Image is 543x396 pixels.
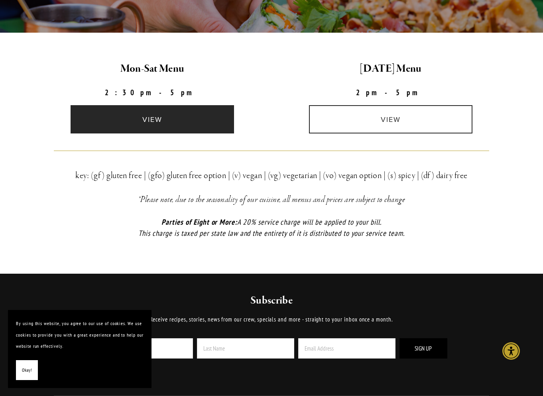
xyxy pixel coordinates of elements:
[502,342,520,360] div: Accessibility Menu
[197,338,294,359] input: Last Name
[161,217,237,227] em: Parties of Eight or More:
[54,169,489,183] h3: key: (gf) gluten free | (gfo) gluten free option | (v) vegan | (vg) vegetarian | (vo) vegan optio...
[356,88,425,97] strong: 2pm-5pm
[278,61,503,77] h2: [DATE] Menu
[87,315,456,324] p: Receive recipes, stories, news from our crew, specials and more - straight to your inbox once a m...
[105,88,200,97] strong: 2:30pm-5pm
[8,310,151,388] section: Cookie banner
[16,318,144,352] p: By using this website, you agree to our use of cookies. We use cookies to provide you with a grea...
[138,217,404,238] em: A 20% service charge will be applied to your bill. This charge is taxed per state law and the ent...
[71,105,234,133] a: view
[298,338,395,359] input: Email Address
[22,365,32,376] span: Okay!
[138,194,405,205] em: *Please note, due to the seasonality of our cuisine, all menus and prices are subject to change
[399,338,447,359] button: Sign Up
[40,61,265,77] h2: Mon-Sat Menu
[309,105,472,133] a: view
[415,345,432,352] span: Sign Up
[87,294,456,308] h2: Subscribe
[16,360,38,380] button: Okay!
